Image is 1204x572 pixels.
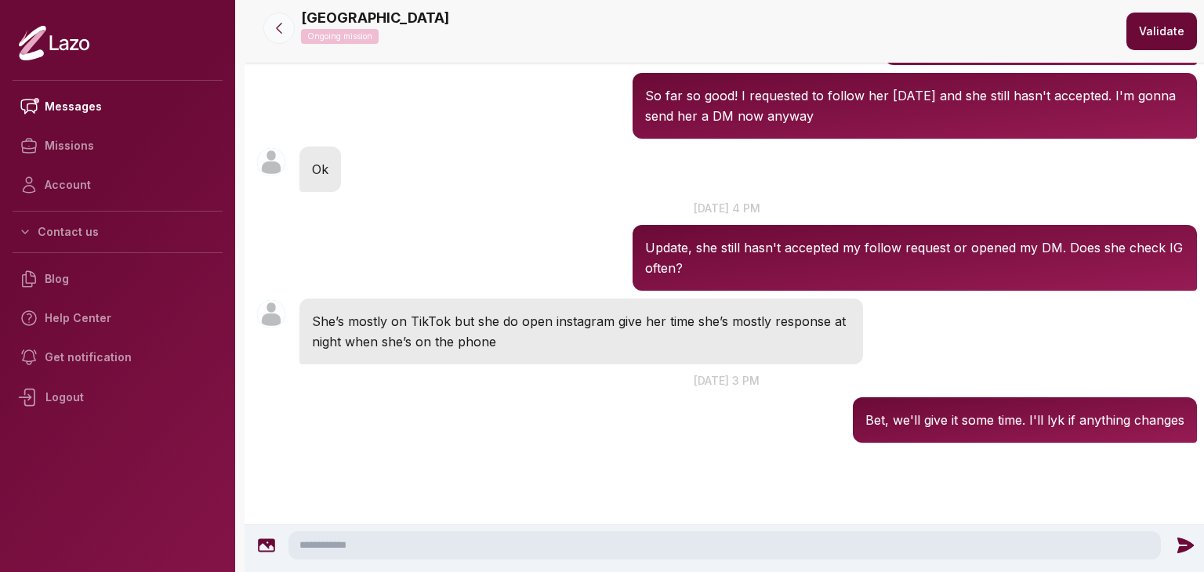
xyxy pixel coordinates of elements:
[1126,13,1197,50] button: Validate
[13,338,223,377] a: Get notification
[312,159,328,179] p: Ok
[312,311,850,352] p: She’s mostly on TikTok but she do open instagram give her time she’s mostly response at night whe...
[13,126,223,165] a: Missions
[865,410,1184,430] p: Bet, we'll give it some time. I'll lyk if anything changes
[301,29,379,44] p: Ongoing mission
[645,85,1184,126] p: So far so good! I requested to follow her [DATE] and she still hasn't accepted. I'm gonna send he...
[13,87,223,126] a: Messages
[13,377,223,418] div: Logout
[257,300,285,328] img: User avatar
[257,148,285,176] img: User avatar
[13,218,223,246] button: Contact us
[13,259,223,299] a: Blog
[645,237,1184,278] p: Update, she still hasn't accepted my follow request or opened my DM. Does she check IG often?
[13,299,223,338] a: Help Center
[13,165,223,205] a: Account
[301,7,449,29] p: [GEOGRAPHIC_DATA]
